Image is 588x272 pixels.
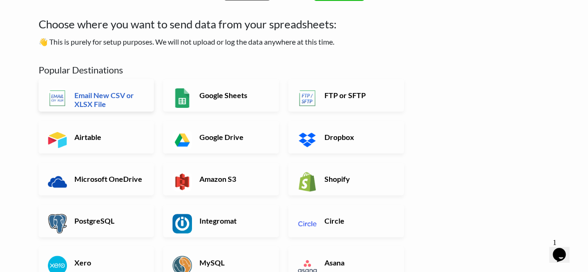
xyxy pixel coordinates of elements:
[549,235,579,263] iframe: chat widget
[288,79,404,112] a: FTP or SFTP
[39,36,417,47] p: 👋 This is purely for setup purposes. We will not upload or log the data anywhere at this time.
[297,88,317,108] img: FTP or SFTP App & API
[72,91,145,108] h6: Email New CSV or XLSX File
[297,172,317,192] img: Shopify App & API
[322,174,395,183] h6: Shopify
[172,172,192,192] img: Amazon S3 App & API
[163,163,279,195] a: Amazon S3
[39,163,154,195] a: Microsoft OneDrive
[163,121,279,153] a: Google Drive
[322,216,395,225] h6: Circle
[288,121,404,153] a: Dropbox
[39,79,154,112] a: Email New CSV or XLSX File
[322,258,395,267] h6: Asana
[72,133,145,141] h6: Airtable
[72,216,145,225] h6: PostgreSQL
[197,91,270,100] h6: Google Sheets
[288,205,404,237] a: Circle
[39,16,417,33] h4: Choose where you want to send data from your spreadsheets:
[72,174,145,183] h6: Microsoft OneDrive
[39,64,417,75] h5: Popular Destinations
[48,214,67,233] img: PostgreSQL App & API
[48,130,67,150] img: Airtable App & API
[197,133,270,141] h6: Google Drive
[172,130,192,150] img: Google Drive App & API
[39,205,154,237] a: PostgreSQL
[163,79,279,112] a: Google Sheets
[197,258,270,267] h6: MySQL
[197,216,270,225] h6: Integromat
[197,174,270,183] h6: Amazon S3
[48,88,67,108] img: Email New CSV or XLSX File App & API
[322,133,395,141] h6: Dropbox
[39,121,154,153] a: Airtable
[297,214,317,233] img: Circle App & API
[72,258,145,267] h6: Xero
[288,163,404,195] a: Shopify
[172,88,192,108] img: Google Sheets App & API
[322,91,395,100] h6: FTP or SFTP
[297,130,317,150] img: Dropbox App & API
[163,205,279,237] a: Integromat
[172,214,192,233] img: Integromat App & API
[48,172,67,192] img: Microsoft OneDrive App & API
